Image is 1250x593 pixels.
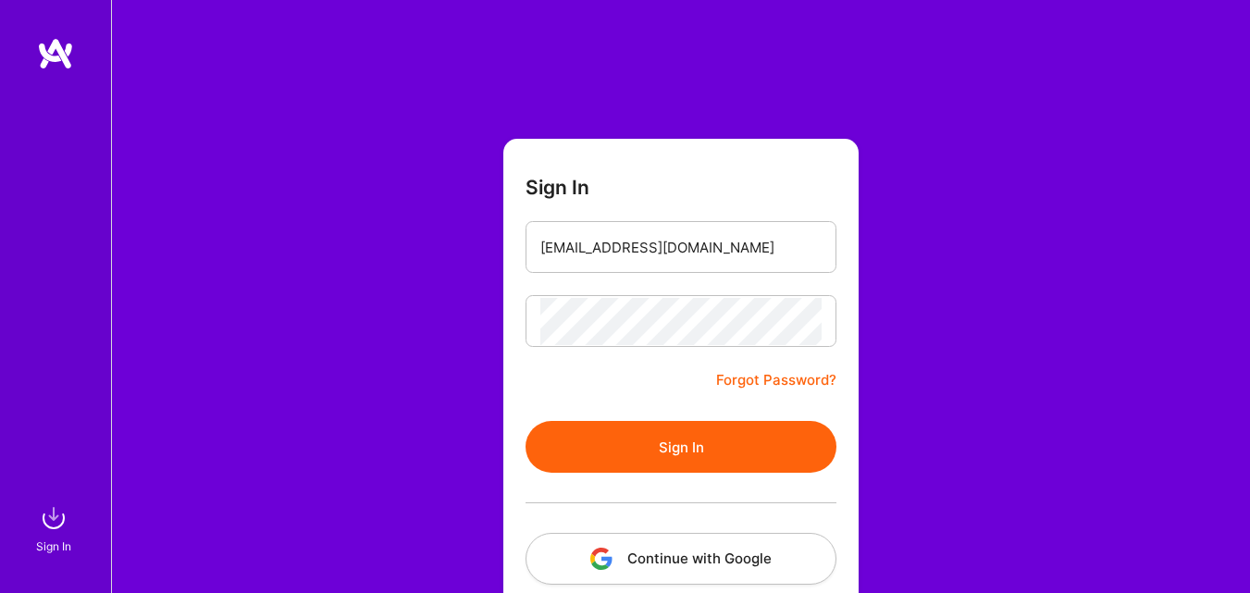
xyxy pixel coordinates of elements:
[35,500,72,537] img: sign in
[36,537,71,556] div: Sign In
[716,369,836,391] a: Forgot Password?
[37,37,74,70] img: logo
[526,421,836,473] button: Sign In
[526,176,589,199] h3: Sign In
[590,548,613,570] img: icon
[540,224,822,271] input: Email...
[39,500,72,556] a: sign inSign In
[526,533,836,585] button: Continue with Google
